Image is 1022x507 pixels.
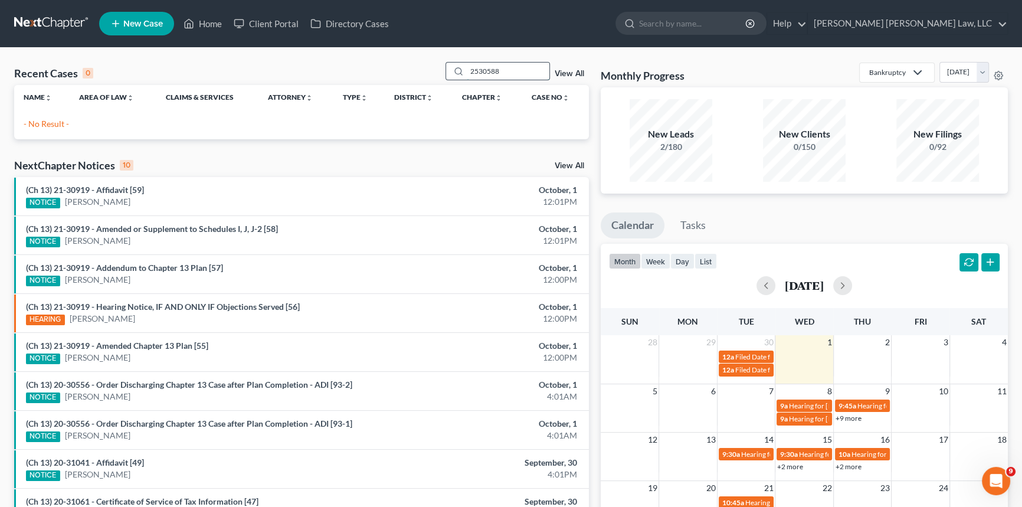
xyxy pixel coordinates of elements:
span: 10:45a [722,498,744,507]
span: 11 [996,384,1008,398]
span: Hearing for [PERSON_NAME] [851,450,944,459]
a: Directory Cases [304,13,395,34]
a: [PERSON_NAME] [65,196,130,208]
a: Typeunfold_more [343,93,368,102]
span: 14 [763,433,775,447]
span: Hearing for [US_STATE] Safety Association of Timbermen - Self I [741,450,935,459]
th: Claims & Services [156,85,258,109]
span: Hearing for [PERSON_NAME] [857,401,949,410]
div: 0 [83,68,93,78]
div: NextChapter Notices [14,158,133,172]
span: 29 [705,335,717,349]
div: October, 1 [401,301,577,313]
span: Hearing for [PERSON_NAME] [789,414,881,423]
div: New Leads [630,127,712,141]
a: [PERSON_NAME] [65,391,130,403]
div: NOTICE [26,276,60,286]
a: +9 more [836,414,862,423]
div: October, 1 [401,418,577,430]
span: 16 [879,433,891,447]
span: 19 [647,481,659,495]
i: unfold_more [127,94,134,102]
div: 2/180 [630,141,712,153]
a: (Ch 13) 21-30919 - Amended or Supplement to Schedules I, J, J-2 [58] [26,224,278,234]
i: unfold_more [426,94,433,102]
div: 12:00PM [401,352,577,364]
span: 4 [1001,335,1008,349]
span: Sun [621,316,638,326]
a: View All [555,162,584,170]
i: unfold_more [45,94,52,102]
div: October, 1 [401,379,577,391]
div: New Clients [763,127,846,141]
i: unfold_more [495,94,502,102]
button: month [609,253,641,269]
span: 12 [647,433,659,447]
div: 12:01PM [401,235,577,247]
a: (Ch 13) 20-31041 - Affidavit [49] [26,457,144,467]
a: [PERSON_NAME] [65,430,130,441]
a: Attorneyunfold_more [268,93,313,102]
div: NOTICE [26,470,60,481]
a: [PERSON_NAME] [65,274,130,286]
div: October, 1 [401,262,577,274]
a: +2 more [777,462,803,471]
div: NOTICE [26,392,60,403]
span: Filed Date for [PERSON_NAME] [735,352,834,361]
span: 20 [705,481,717,495]
a: Calendar [601,212,664,238]
span: Hearing for [PERSON_NAME] [789,401,881,410]
div: 12:01PM [401,196,577,208]
span: Sat [971,316,986,326]
span: 13 [705,433,717,447]
a: [PERSON_NAME] [65,235,130,247]
span: Thu [854,316,871,326]
span: 21 [763,481,775,495]
span: Hearing for [PERSON_NAME] [745,498,837,507]
span: Fri [915,316,927,326]
button: list [695,253,717,269]
button: day [670,253,695,269]
input: Search by name... [639,12,747,34]
a: Help [767,13,807,34]
a: +2 more [836,462,862,471]
p: - No Result - [24,118,579,130]
span: 9a [780,414,788,423]
div: 4:01AM [401,391,577,403]
span: 15 [821,433,833,447]
a: (Ch 13) 20-30556 - Order Discharging Chapter 13 Case after Plan Completion - ADI [93-1] [26,418,352,429]
div: NOTICE [26,198,60,208]
span: 9:30a [722,450,740,459]
div: Bankruptcy [869,67,906,77]
span: 3 [942,335,949,349]
a: Districtunfold_more [394,93,433,102]
a: Client Portal [228,13,304,34]
div: Recent Cases [14,66,93,80]
a: Home [178,13,228,34]
a: (Ch 13) 21-30919 - Hearing Notice, IF AND ONLY IF Objections Served [56] [26,302,300,312]
div: September, 30 [401,457,577,469]
div: 4:01PM [401,469,577,480]
a: Area of Lawunfold_more [79,93,134,102]
span: 23 [879,481,891,495]
span: 9a [780,401,788,410]
iframe: Intercom live chat [982,467,1010,495]
div: October, 1 [401,223,577,235]
a: View All [555,70,584,78]
span: Mon [677,316,698,326]
span: 9:30a [780,450,798,459]
a: Nameunfold_more [24,93,52,102]
span: Filed Date for [PERSON_NAME] [735,365,834,374]
span: Hearing for [US_STATE] Safety Association of Timbermen - Self I [799,450,993,459]
span: Wed [794,316,814,326]
span: 9:45a [838,401,856,410]
div: 0/92 [896,141,979,153]
span: 5 [651,384,659,398]
input: Search by name... [467,63,549,80]
a: Tasks [670,212,716,238]
div: 12:00PM [401,274,577,286]
div: 4:01AM [401,430,577,441]
a: (Ch 13) 20-31061 - Certificate of Service of Tax Information [47] [26,496,258,506]
span: 10a [838,450,850,459]
div: NOTICE [26,354,60,364]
